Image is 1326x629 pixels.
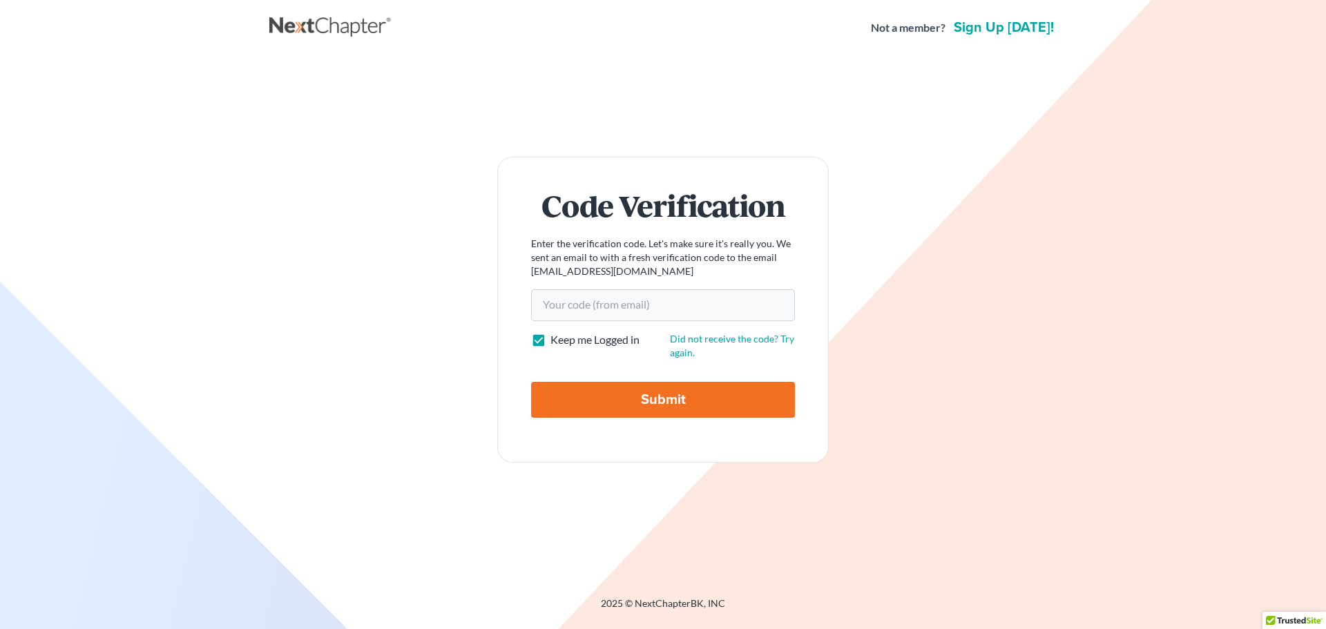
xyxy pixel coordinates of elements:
[531,289,795,321] input: Your code (from email)
[550,332,640,348] label: Keep me Logged in
[531,237,795,278] p: Enter the verification code. Let's make sure it's really you. We sent an email to with a fresh ve...
[531,382,795,418] input: Submit
[531,191,795,220] h1: Code Verification
[871,20,945,36] strong: Not a member?
[951,21,1057,35] a: Sign up [DATE]!
[269,597,1057,621] div: 2025 © NextChapterBK, INC
[670,333,794,358] a: Did not receive the code? Try again.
